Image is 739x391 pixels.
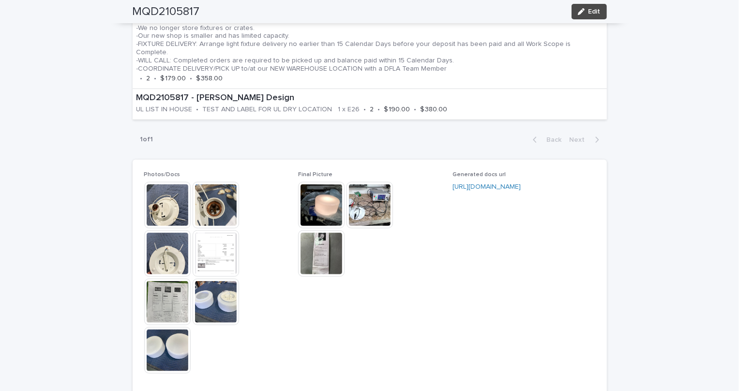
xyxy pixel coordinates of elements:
[364,105,366,114] p: •
[161,75,186,83] p: $ 179.00
[421,105,448,114] p: $ 380.00
[136,93,603,104] p: MQD2105817 - [PERSON_NAME] Design
[196,105,199,114] p: •
[452,172,506,178] span: Generated docs url
[370,105,374,114] p: 2
[203,105,360,114] p: TEST AND LABEL FOR UL DRY LOCATION 1 x E26
[541,136,562,143] span: Back
[144,172,181,178] span: Photos/Docs
[525,135,566,144] button: Back
[566,135,607,144] button: Next
[588,8,601,15] span: Edit
[196,75,223,83] p: $ 358.00
[133,128,161,151] p: 1 of 1
[190,75,193,83] p: •
[133,89,607,120] a: MQD2105817 - [PERSON_NAME] DesignUL LIST IN HOUSE•TEST AND LABEL FOR UL DRY LOCATION 1 x E26•2•$ ...
[140,75,143,83] p: •
[572,4,607,19] button: Edit
[147,75,151,83] p: 2
[298,172,332,178] span: Final Picture
[154,75,157,83] p: •
[384,105,410,114] p: $ 190.00
[570,136,591,143] span: Next
[452,183,521,190] a: [URL][DOMAIN_NAME]
[133,5,200,19] h2: MQD2105817
[136,105,193,114] p: UL LIST IN HOUSE
[378,105,380,114] p: •
[414,105,417,114] p: •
